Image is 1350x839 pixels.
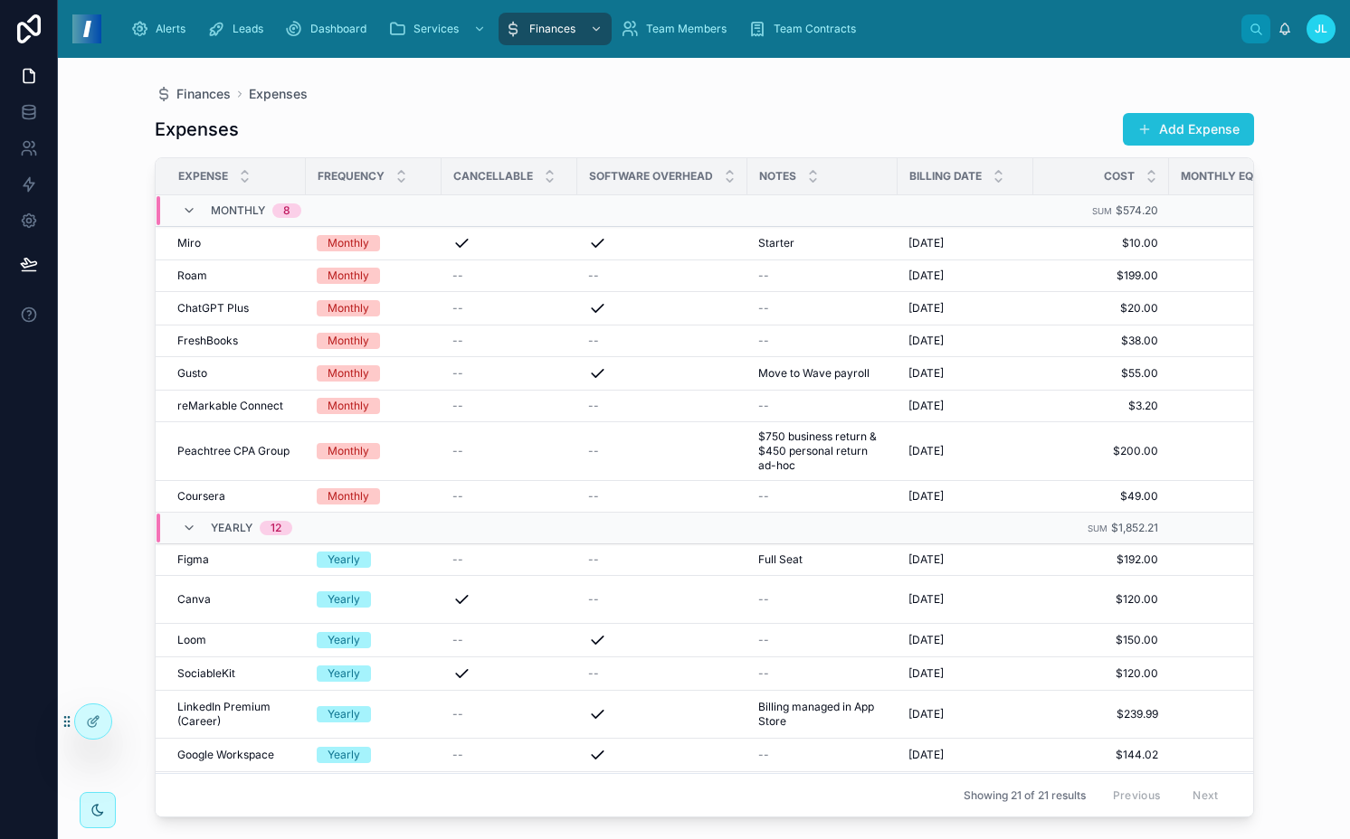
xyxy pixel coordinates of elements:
[177,366,295,381] a: Gusto
[452,489,463,504] span: --
[177,552,295,567] a: Figma
[177,592,295,607] a: Canva
[452,552,463,567] span: --
[908,666,944,681] span: [DATE]
[908,748,1022,762] a: [DATE]
[328,488,369,504] div: Monthly
[177,748,274,762] span: Google Workspace
[758,633,769,647] span: --
[317,665,431,682] a: Yearly
[328,551,360,568] div: Yearly
[177,489,225,504] span: Coursera
[452,366,566,381] a: --
[155,117,239,142] h1: Expenses
[588,552,599,567] span: --
[758,366,870,381] span: Move to Wave payroll
[1116,203,1158,217] span: $574.20
[908,592,1022,607] a: [DATE]
[177,700,295,729] a: LinkedIn Premium (Career)
[758,666,769,681] span: --
[1044,748,1158,762] a: $144.02
[177,489,295,504] a: Coursera
[588,592,599,607] span: --
[317,706,431,722] a: Yearly
[177,444,295,458] a: Peachtree CPA Group
[317,235,431,251] a: Monthly
[1044,666,1158,681] a: $120.00
[317,747,431,763] a: Yearly
[177,366,207,381] span: Gusto
[1044,707,1158,721] a: $239.99
[908,489,1022,504] a: [DATE]
[908,592,944,607] span: [DATE]
[758,592,887,607] a: --
[328,398,369,414] div: Monthly
[758,429,887,473] a: $750 business return & $450 personal return ad-hoc
[328,333,369,349] div: Monthly
[453,169,533,184] span: Cancellable
[908,366,1022,381] a: [DATE]
[964,788,1086,803] span: Showing 21 of 21 results
[317,591,431,608] a: Yearly
[588,269,599,283] span: --
[1044,633,1158,647] span: $150.00
[588,399,737,413] a: --
[317,551,431,568] a: Yearly
[1044,334,1158,348] a: $38.00
[588,666,599,681] span: --
[758,269,887,283] a: --
[758,592,769,607] span: --
[177,236,201,250] span: Miro
[588,334,737,348] a: --
[758,366,887,381] a: Move to Wave payroll
[908,236,1022,250] a: [DATE]
[317,632,431,648] a: Yearly
[177,269,207,283] span: Roam
[588,444,599,458] span: --
[452,633,463,647] span: --
[1044,444,1158,458] span: $200.00
[317,333,431,349] a: Monthly
[452,707,463,721] span: --
[758,236,887,250] a: Starter
[452,444,566,458] a: --
[759,169,796,184] span: Notes
[758,552,887,567] a: Full Seat
[758,748,887,762] a: --
[452,633,566,647] a: --
[233,22,263,36] span: Leads
[177,633,295,647] a: Loom
[328,268,369,284] div: Monthly
[177,748,295,762] a: Google Workspace
[908,399,1022,413] a: [DATE]
[588,334,599,348] span: --
[177,334,238,348] span: FreshBooks
[1044,399,1158,413] a: $3.20
[1044,552,1158,567] span: $192.00
[452,444,463,458] span: --
[317,488,431,504] a: Monthly
[177,236,295,250] a: Miro
[758,236,794,250] span: Starter
[908,552,1022,567] a: [DATE]
[1044,366,1158,381] a: $55.00
[908,269,1022,283] a: [DATE]
[328,665,360,682] div: Yearly
[758,489,769,504] span: --
[758,489,887,504] a: --
[908,269,944,283] span: [DATE]
[758,552,803,567] span: Full Seat
[452,399,463,413] span: --
[908,633,1022,647] a: [DATE]
[758,301,887,316] a: --
[908,489,944,504] span: [DATE]
[328,235,369,251] div: Monthly
[529,22,575,36] span: Finances
[328,300,369,316] div: Monthly
[452,707,566,721] a: --
[908,707,944,721] span: [DATE]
